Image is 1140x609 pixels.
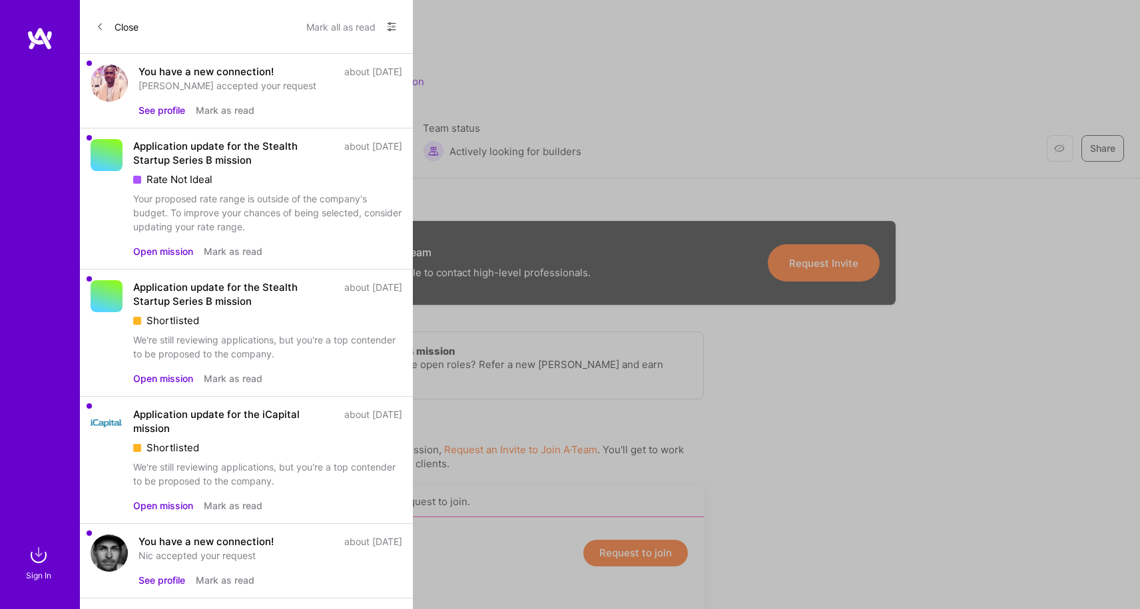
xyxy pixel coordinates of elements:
div: Nic accepted your request [139,548,402,562]
img: logo [27,27,53,51]
button: Open mission [133,244,193,258]
div: Shortlisted [133,441,402,455]
div: [PERSON_NAME] accepted your request [139,79,402,93]
div: You have a new connection! [139,534,274,548]
button: See profile [139,573,185,587]
button: Close [96,16,139,37]
button: See profile [139,103,185,117]
div: Your proposed rate range is outside of the company's budget. To improve your chances of being sel... [133,192,402,234]
button: Mark as read [204,244,262,258]
img: Company Logo [91,407,123,439]
button: Mark all as read [306,16,376,37]
div: about [DATE] [344,139,402,167]
div: Shortlisted [133,313,402,327]
div: about [DATE] [344,407,402,435]
img: user avatar [91,534,128,572]
div: about [DATE] [344,534,402,548]
div: You have a new connection! [139,65,274,79]
button: Mark as read [204,499,262,512]
button: Mark as read [196,103,254,117]
button: Mark as read [196,573,254,587]
div: about [DATE] [344,280,402,308]
div: Application update for the Stealth Startup Series B mission [133,139,336,167]
div: Application update for the Stealth Startup Series B mission [133,280,336,308]
div: about [DATE] [344,65,402,79]
div: We're still reviewing applications, but you're a top contender to be proposed to the company. [133,333,402,361]
div: Application update for the iCapital mission [133,407,336,435]
div: We're still reviewing applications, but you're a top contender to be proposed to the company. [133,460,402,488]
div: Sign In [26,568,51,582]
button: Open mission [133,371,193,385]
div: Rate Not Ideal [133,172,402,186]
img: sign in [25,542,52,568]
button: Open mission [133,499,193,512]
button: Mark as read [204,371,262,385]
a: sign inSign In [28,542,52,582]
img: user avatar [91,65,128,102]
